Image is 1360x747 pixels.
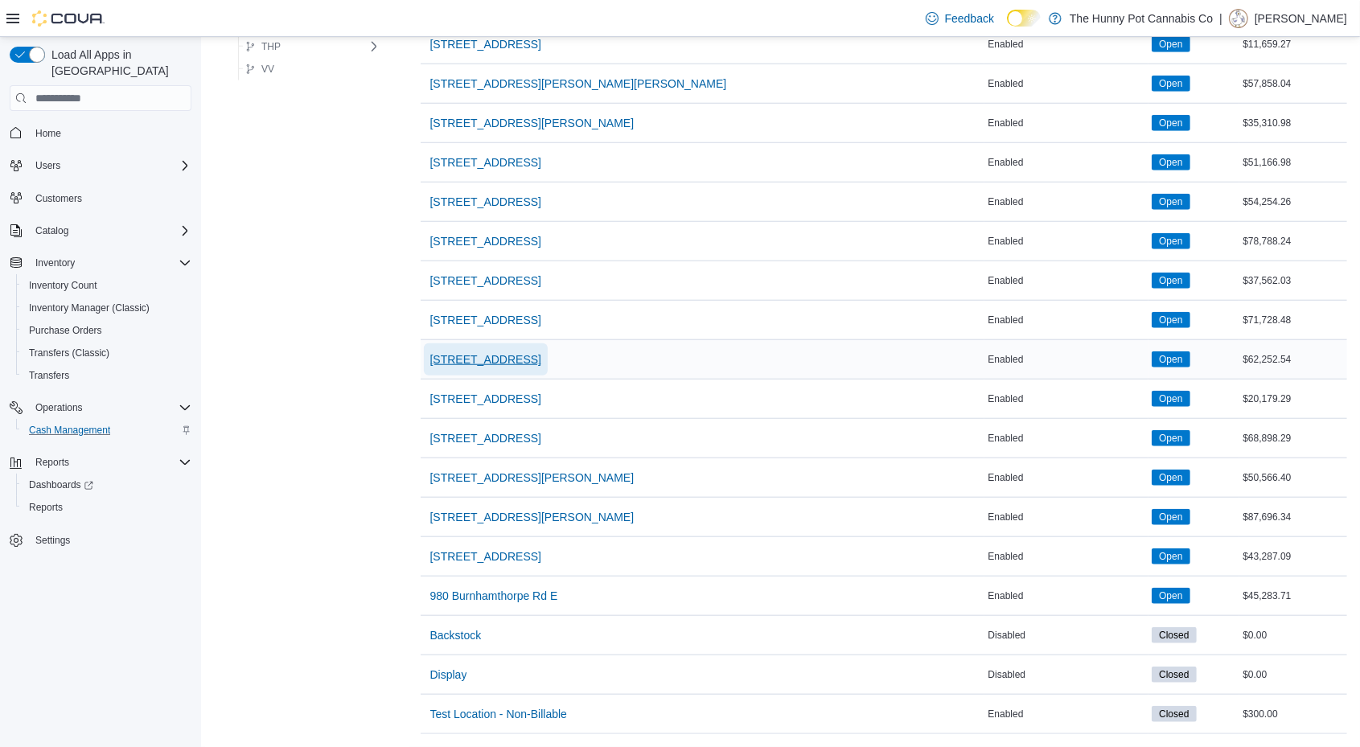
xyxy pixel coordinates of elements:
span: Open [1152,273,1189,289]
span: Inventory [29,253,191,273]
nav: Complex example [10,114,191,593]
span: Open [1159,234,1182,248]
div: $0.00 [1239,626,1347,645]
span: Reports [29,501,63,514]
div: Enabled [984,74,1148,93]
button: Home [3,121,198,144]
span: 980 Burnhamthorpe Rd E [430,588,558,604]
span: Closed [1159,667,1189,682]
div: Enabled [984,310,1148,330]
span: Open [1159,313,1182,327]
span: [STREET_ADDRESS] [430,391,541,407]
div: $57,858.04 [1239,74,1347,93]
span: Home [35,127,61,140]
div: $54,254.26 [1239,192,1347,211]
button: Transfers [16,364,198,387]
button: [STREET_ADDRESS][PERSON_NAME] [424,462,641,494]
button: Catalog [3,220,198,242]
span: Transfers (Classic) [29,347,109,359]
a: Customers [29,189,88,208]
span: Open [1152,154,1189,170]
div: Dillon Marquez [1229,9,1248,28]
span: Users [35,159,60,172]
a: Feedback [919,2,1000,35]
button: Inventory Count [16,274,198,297]
button: [STREET_ADDRESS] [424,304,548,336]
span: Open [1152,588,1189,604]
button: [STREET_ADDRESS] [424,540,548,573]
span: Inventory Manager (Classic) [23,298,191,318]
button: Cash Management [16,419,198,441]
span: Open [1152,233,1189,249]
div: Enabled [984,704,1148,724]
a: Settings [29,531,76,550]
div: Enabled [984,192,1148,211]
span: Closed [1159,628,1189,642]
span: Dashboards [23,475,191,495]
button: [STREET_ADDRESS] [424,422,548,454]
div: $0.00 [1239,665,1347,684]
span: Reports [29,453,191,472]
button: [STREET_ADDRESS] [424,28,548,60]
span: Open [1152,194,1189,210]
a: Cash Management [23,421,117,440]
div: $51,166.98 [1239,153,1347,172]
div: Enabled [984,507,1148,527]
span: Reports [35,456,69,469]
span: VV [261,63,274,76]
span: [STREET_ADDRESS] [430,233,541,249]
button: Reports [3,451,198,474]
span: Transfers (Classic) [23,343,191,363]
span: Dashboards [29,478,93,491]
div: Enabled [984,586,1148,605]
span: Settings [35,534,70,547]
span: [STREET_ADDRESS][PERSON_NAME][PERSON_NAME] [430,76,727,92]
button: Transfers (Classic) [16,342,198,364]
span: [STREET_ADDRESS] [430,548,541,564]
span: Open [1152,391,1189,407]
div: $11,659.27 [1239,35,1347,54]
div: Enabled [984,113,1148,133]
span: Closed [1152,706,1196,722]
span: Open [1159,470,1182,485]
span: Inventory Count [23,276,191,295]
button: Inventory [3,252,198,274]
span: Open [1159,195,1182,209]
span: Reports [23,498,191,517]
button: [STREET_ADDRESS][PERSON_NAME] [424,107,641,139]
a: Purchase Orders [23,321,109,340]
button: Settings [3,528,198,552]
span: [STREET_ADDRESS] [430,351,541,367]
a: Transfers [23,366,76,385]
span: [STREET_ADDRESS] [430,194,541,210]
span: [STREET_ADDRESS][PERSON_NAME] [430,509,635,525]
a: Inventory Manager (Classic) [23,298,156,318]
div: $37,562.03 [1239,271,1347,290]
span: Feedback [945,10,994,27]
span: Inventory [35,257,75,269]
span: Display [430,667,467,683]
button: Purchase Orders [16,319,198,342]
div: $50,566.40 [1239,468,1347,487]
span: Backstock [430,627,482,643]
button: VV [239,60,281,79]
span: Open [1152,351,1189,367]
span: Open [1159,155,1182,170]
div: $45,283.71 [1239,586,1347,605]
a: Transfers (Classic) [23,343,116,363]
span: [STREET_ADDRESS][PERSON_NAME] [430,115,635,131]
div: $35,310.98 [1239,113,1347,133]
span: Customers [29,188,191,208]
span: Open [1152,548,1189,564]
img: Cova [32,10,105,27]
span: [STREET_ADDRESS] [430,273,541,289]
div: $300.00 [1239,704,1347,724]
button: Reports [29,453,76,472]
div: $71,728.48 [1239,310,1347,330]
button: 980 Burnhamthorpe Rd E [424,580,565,612]
span: Open [1152,36,1189,52]
span: Closed [1159,707,1189,721]
span: Operations [29,398,191,417]
button: Users [29,156,67,175]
